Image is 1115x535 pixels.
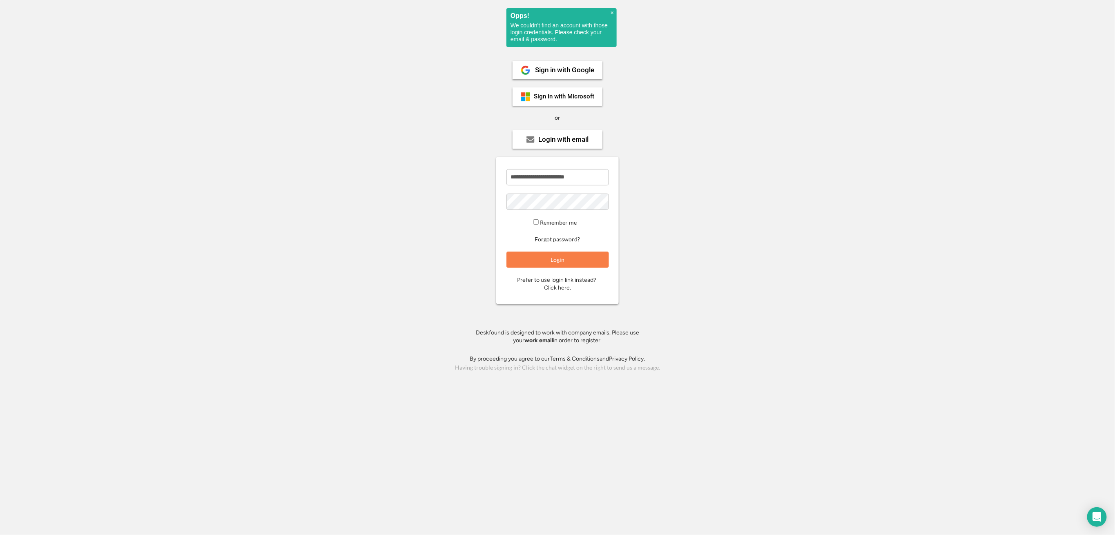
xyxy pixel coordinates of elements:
[535,67,594,74] div: Sign in with Google
[517,276,598,292] div: Prefer to use login link instead? Click here.
[521,92,531,102] img: ms-symbollockup_mssymbol_19.png
[534,236,582,243] button: Forgot password?
[611,9,614,16] span: ×
[511,22,613,43] p: We couldn't find an account with those login credentials. Please check your email & password.
[550,355,600,362] a: Terms & Conditions
[555,114,560,122] div: or
[534,94,594,100] div: Sign in with Microsoft
[609,355,645,362] a: Privacy Policy.
[521,65,531,75] img: 1024px-Google__G__Logo.svg.png
[511,12,613,19] h2: Opps!
[1087,507,1107,527] div: Open Intercom Messenger
[539,136,589,143] div: Login with email
[470,355,645,363] div: By proceeding you agree to our and
[506,252,609,268] button: Login
[540,219,577,226] label: Remember me
[525,337,553,344] strong: work email
[466,329,649,345] div: Deskfound is designed to work with company emails. Please use your in order to register.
